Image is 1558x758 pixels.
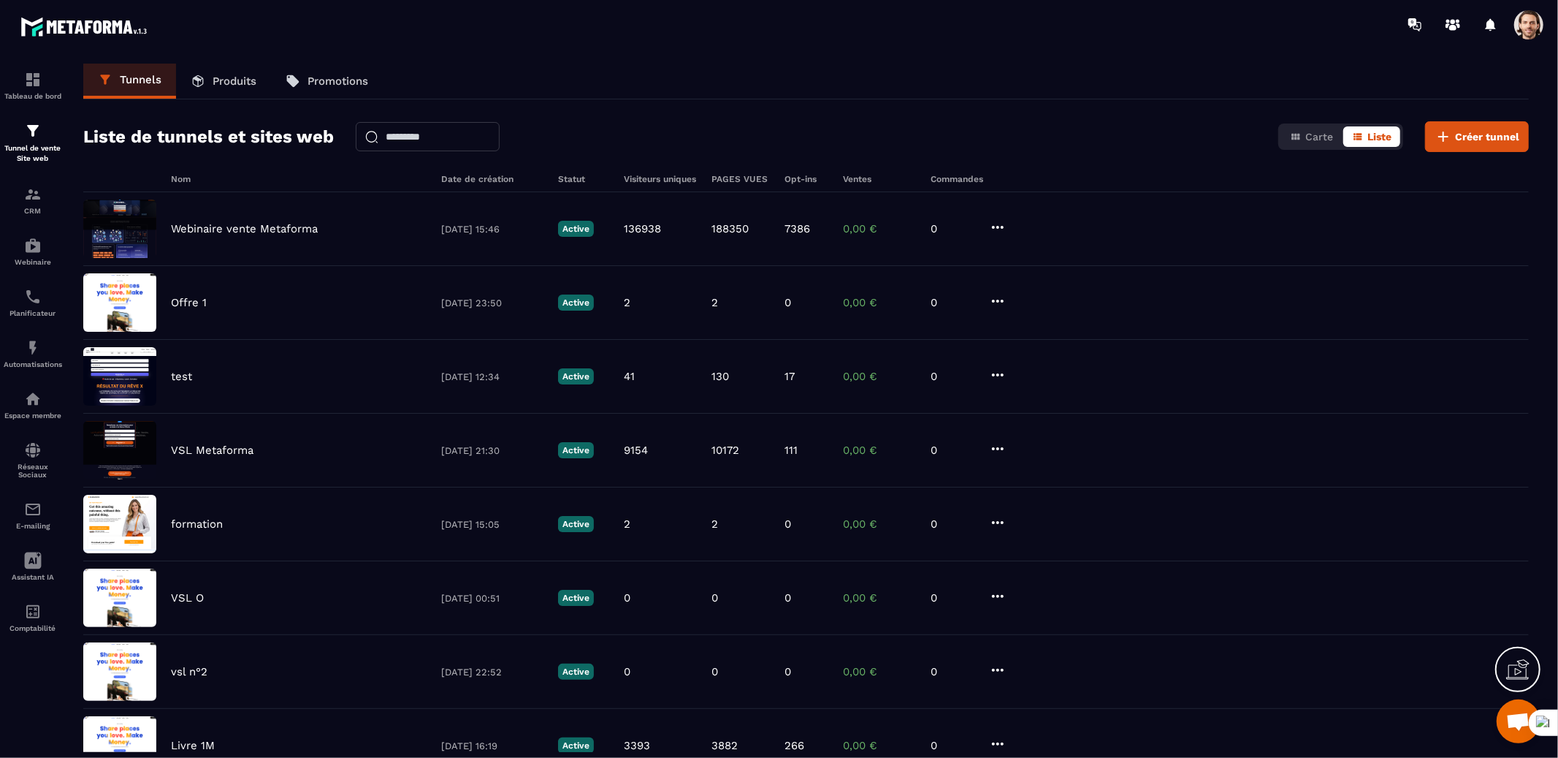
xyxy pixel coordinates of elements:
span: Créer tunnel [1455,129,1519,144]
p: 0,00 € [843,222,916,235]
p: E-mailing [4,522,62,530]
img: social-network [24,441,42,459]
p: Planificateur [4,309,62,317]
p: CRM [4,207,62,215]
p: 0,00 € [843,444,916,457]
button: Carte [1281,126,1342,147]
a: social-networksocial-networkRéseaux Sociaux [4,431,62,490]
p: 0 [711,665,718,678]
p: [DATE] 15:05 [441,519,543,530]
img: image [83,421,156,480]
p: 0 [931,444,974,457]
p: VSL Metaforma [171,444,253,457]
p: 0 [931,739,974,752]
p: 17 [784,370,795,383]
img: image [83,495,156,553]
span: Carte [1305,131,1333,143]
p: Automatisations [4,360,62,368]
img: image [83,347,156,406]
p: 3882 [711,739,738,752]
p: 0 [931,296,974,309]
span: Liste [1367,131,1391,143]
p: [DATE] 12:34 [441,371,543,382]
p: Active [558,442,594,458]
img: image [83,200,156,258]
h6: Nom [171,174,427,184]
img: image [83,569,156,627]
p: 0,00 € [843,296,916,309]
a: formationformationCRM [4,175,62,226]
img: image [83,643,156,701]
p: 0 [931,222,974,235]
p: Tunnel de vente Site web [4,143,62,164]
p: Active [558,516,594,532]
p: 130 [711,370,729,383]
p: Webinaire vente Metaforma [171,222,318,235]
a: formationformationTableau de bord [4,60,62,111]
p: Assistant IA [4,573,62,581]
h6: Ventes [843,174,916,184]
p: 0 [784,665,791,678]
p: 10172 [711,444,739,457]
p: 41 [624,370,635,383]
p: 0 [931,518,974,531]
p: [DATE] 21:30 [441,445,543,456]
p: 136938 [624,222,661,235]
p: Active [558,590,594,606]
p: vsl n°2 [171,665,207,678]
img: formation [24,186,42,203]
p: [DATE] 22:52 [441,667,543,678]
h6: Opt-ins [784,174,828,184]
p: 0 [784,591,791,604]
p: test [171,370,192,383]
p: 0 [931,665,974,678]
p: 2 [624,296,630,309]
p: Active [558,664,594,680]
p: Tunnels [120,73,161,86]
h6: PAGES VUES [711,174,770,184]
p: 0,00 € [843,591,916,604]
a: Assistant IA [4,541,62,592]
img: accountant [24,603,42,621]
h6: Commandes [931,174,983,184]
p: 0 [784,518,791,531]
img: scheduler [24,288,42,306]
p: 3393 [624,739,650,752]
a: automationsautomationsEspace membre [4,379,62,431]
img: email [24,501,42,518]
h6: Statut [558,174,609,184]
h6: Date de création [441,174,543,184]
img: formation [24,122,42,140]
p: 0 [711,591,718,604]
p: 0 [624,665,630,678]
p: Active [558,368,594,384]
p: Active [558,295,594,311]
p: Livre 1M [171,739,215,752]
h2: Liste de tunnels et sites web [83,122,334,151]
p: Produits [213,75,256,88]
p: 0 [784,296,791,309]
h6: Visiteurs uniques [624,174,697,184]
p: 188350 [711,222,749,235]
p: [DATE] 23:50 [441,297,543,308]
img: automations [24,339,42,357]
p: 0,00 € [843,518,916,531]
a: schedulerschedulerPlanificateur [4,277,62,328]
a: formationformationTunnel de vente Site web [4,111,62,175]
p: Promotions [308,75,368,88]
p: formation [171,518,223,531]
p: 0,00 € [843,739,916,752]
button: Liste [1343,126,1400,147]
p: 0,00 € [843,665,916,678]
button: Créer tunnel [1425,121,1529,152]
p: Active [558,738,594,754]
p: Webinaire [4,258,62,266]
p: 111 [784,444,798,457]
p: [DATE] 00:51 [441,593,543,604]
p: Offre 1 [171,296,207,309]
img: automations [24,237,42,254]
p: 0 [931,370,974,383]
p: 2 [711,518,718,531]
img: formation [24,71,42,88]
p: 9154 [624,444,648,457]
